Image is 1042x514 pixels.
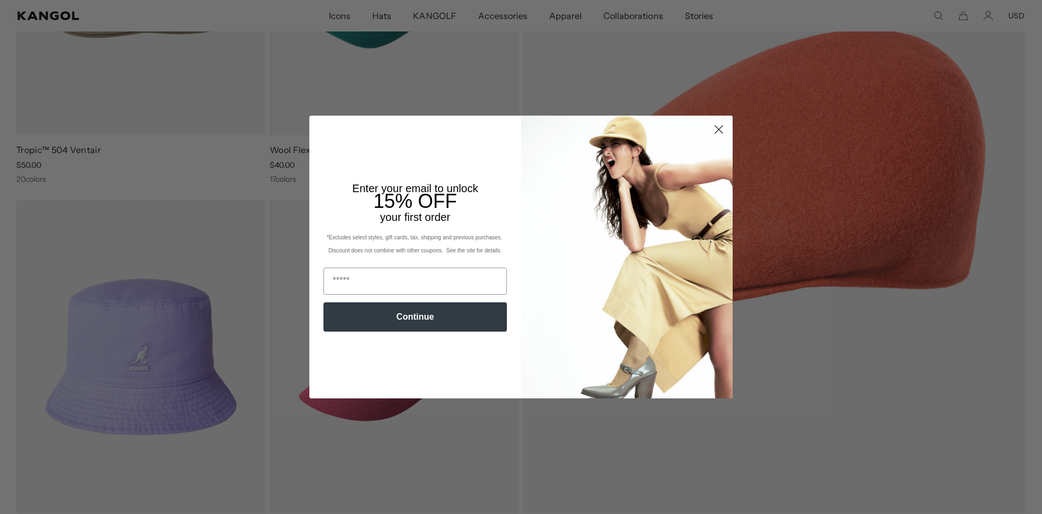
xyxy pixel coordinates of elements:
[380,211,450,223] span: your first order
[709,120,728,139] button: Close dialog
[327,234,504,253] span: *Excludes select styles, gift cards, tax, shipping and previous purchases. Discount does not comb...
[352,182,478,194] span: Enter your email to unlock
[323,268,507,295] input: Email
[323,302,507,332] button: Continue
[373,190,457,212] span: 15% OFF
[521,116,733,398] img: 93be19ad-e773-4382-80b9-c9d740c9197f.jpeg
